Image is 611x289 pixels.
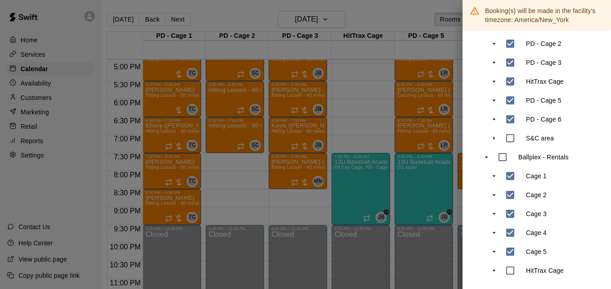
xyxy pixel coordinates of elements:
[526,247,547,256] p: Cage 5
[526,266,564,275] p: HitTrax Cage
[526,58,562,67] p: PD - Cage 3
[526,39,562,48] p: PD - Cage 2
[526,77,564,86] p: HitTrax Cage
[485,3,604,28] div: Booking(s) will be made in the facility's timezone: America/New_York
[526,96,562,105] p: PD - Cage 5
[526,134,554,143] p: S&C area
[526,209,547,218] p: Cage 3
[526,115,562,124] p: PD - Cage 6
[526,172,547,181] p: Cage 1
[526,190,547,199] p: Cage 2
[526,228,547,237] p: Cage 4
[518,153,569,162] p: Ballplex - Rentals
